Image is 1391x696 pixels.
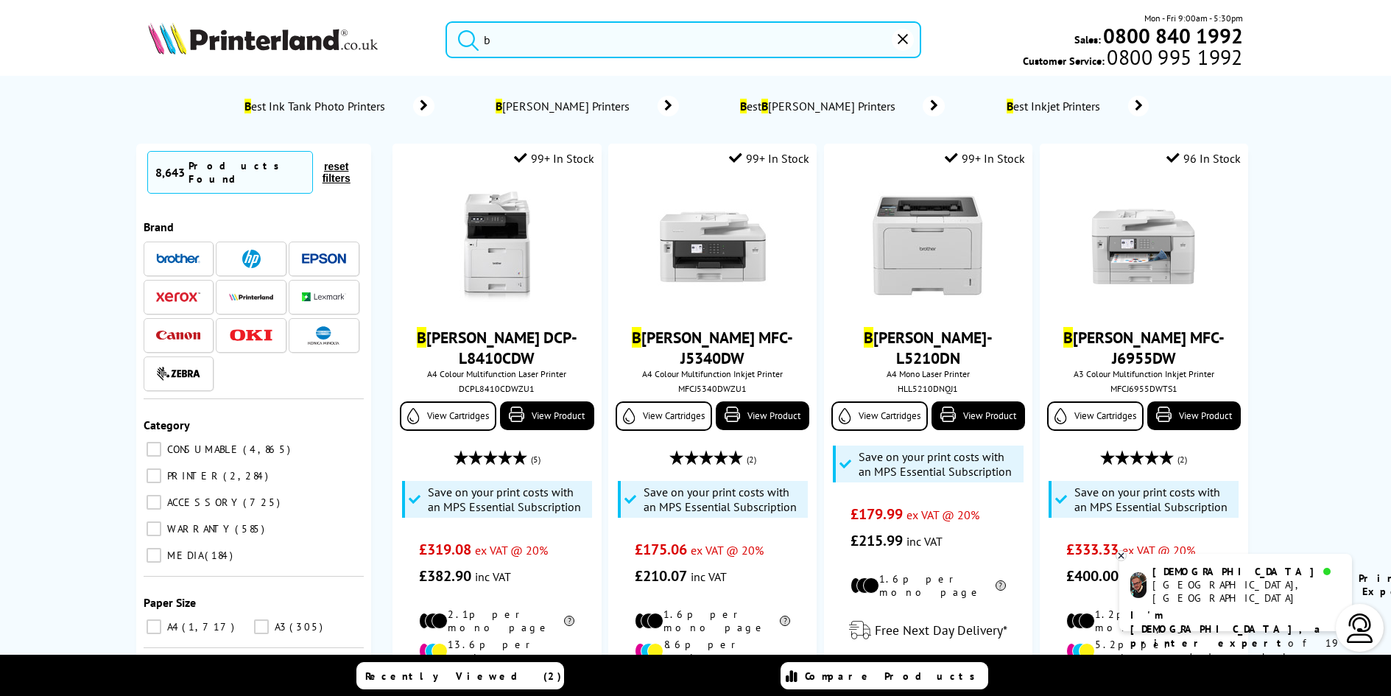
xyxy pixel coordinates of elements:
[365,669,562,683] span: Recently Viewed (2)
[1051,383,1237,394] div: MFCJ6955DWTS1
[644,485,804,514] span: Save on your print costs with an MPS Essential Subscription
[864,327,993,368] a: B[PERSON_NAME]-L5210DN
[1103,22,1243,49] b: 0800 840 1992
[155,165,185,180] span: 8,643
[1004,99,1106,113] span: est Inkjet Printers
[428,485,588,514] span: Save on your print costs with an MPS Essential Subscription
[761,99,768,113] mark: B
[163,620,180,633] span: A4
[906,507,979,522] span: ex VAT @ 20%
[738,96,945,116] a: BestB[PERSON_NAME] Printers
[302,292,346,301] img: Lexmark
[144,418,190,432] span: Category
[182,620,238,633] span: 1,717
[875,622,1007,639] span: Free Next Day Delivery*
[229,329,273,342] img: OKI
[493,99,635,113] span: [PERSON_NAME] Printers
[147,548,161,563] input: MEDIA 184
[242,96,434,116] a: Best Ink Tank Photo Printers
[864,327,873,348] mark: B
[243,443,294,456] span: 4,865
[1345,614,1375,643] img: user-headset-light.svg
[223,469,272,482] span: 2,284
[1047,401,1144,431] a: View Cartridges
[493,96,679,116] a: B[PERSON_NAME] Printers
[1074,485,1235,514] span: Save on your print costs with an MPS Essential Subscription
[1166,151,1241,166] div: 96 In Stock
[1130,608,1325,650] b: I'm [DEMOGRAPHIC_DATA], a printer expert
[616,368,809,379] span: A4 Colour Multifunction Inkjet Printer
[691,569,727,584] span: inc VAT
[738,99,901,113] span: est [PERSON_NAME] Printers
[147,495,161,510] input: ACCESSORY 725
[635,638,790,664] li: 8.6p per colour page
[156,331,200,340] img: Canon
[419,608,574,634] li: 2.1p per mono page
[932,401,1025,430] a: View Product
[442,191,552,302] img: DCP-L8410CDW-FRONT-small.jpg
[635,608,790,634] li: 1.6p per mono page
[1152,578,1340,605] div: [GEOGRAPHIC_DATA], [GEOGRAPHIC_DATA]
[831,401,928,431] a: View Cartridges
[740,99,747,113] mark: B
[635,566,687,586] span: £210.07
[446,21,920,58] input: Search product or brand
[419,638,574,664] li: 13.6p per colour page
[235,522,268,535] span: 585
[1023,50,1242,68] span: Customer Service:
[619,383,806,394] div: MFCJ5340DWZU1
[514,151,594,166] div: 99+ In Stock
[1063,327,1073,348] mark: B
[1147,401,1241,430] a: View Product
[475,569,511,584] span: inc VAT
[400,368,594,379] span: A4 Colour Multifunction Laser Printer
[148,22,427,57] a: Printerland Logo
[632,327,641,348] mark: B
[716,401,809,430] a: View Product
[831,610,1025,651] div: modal_delivery
[851,505,903,524] span: £179.99
[945,151,1025,166] div: 99+ In Stock
[400,401,496,431] a: View Cartridges
[1088,191,1199,302] img: Brother-MFC-J6955DW-Front-Main-Small.jpg
[1144,11,1243,25] span: Mon - Fri 9:00am - 5:30pm
[243,496,284,509] span: 725
[781,662,988,689] a: Compare Products
[163,443,242,456] span: CONSUMABLE
[835,383,1021,394] div: HLL5210DNQJ1
[1130,608,1341,692] p: of 19 years! I can help you choose the right product
[475,543,548,558] span: ex VAT @ 20%
[147,619,161,634] input: A4 1,717
[229,293,273,300] img: Printerland
[356,662,564,689] a: Recently Viewed (2)
[147,442,161,457] input: CONSUMABLE 4,865
[729,151,809,166] div: 99+ In Stock
[747,446,756,474] span: (2)
[156,366,200,381] img: Zebra
[1105,50,1242,64] span: 0800 995 1992
[289,620,326,633] span: 305
[163,469,222,482] span: PRINTER
[1066,608,1222,634] li: 1.2p per mono page
[1130,572,1147,598] img: chris-livechat.png
[1047,368,1241,379] span: A3 Colour Multifunction Inkjet Printer
[163,496,242,509] span: ACCESSORY
[851,531,903,550] span: £215.99
[144,219,174,234] span: Brand
[147,521,161,536] input: WARRANTY 585
[1177,446,1187,474] span: (2)
[496,99,502,113] mark: B
[156,292,200,302] img: Xerox
[163,522,233,535] span: WARRANTY
[404,383,590,394] div: DCPL8410CDWZU1
[691,543,764,558] span: ex VAT @ 20%
[531,446,540,474] span: (5)
[302,253,346,264] img: Epson
[244,99,251,113] mark: B
[1101,29,1243,43] a: 0800 840 1992
[271,620,288,633] span: A3
[417,327,577,368] a: B[PERSON_NAME] DCP-L8410CDW
[148,22,378,55] img: Printerland Logo
[147,468,161,483] input: PRINTER 2,284
[1066,638,1222,664] li: 5.2p per colour page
